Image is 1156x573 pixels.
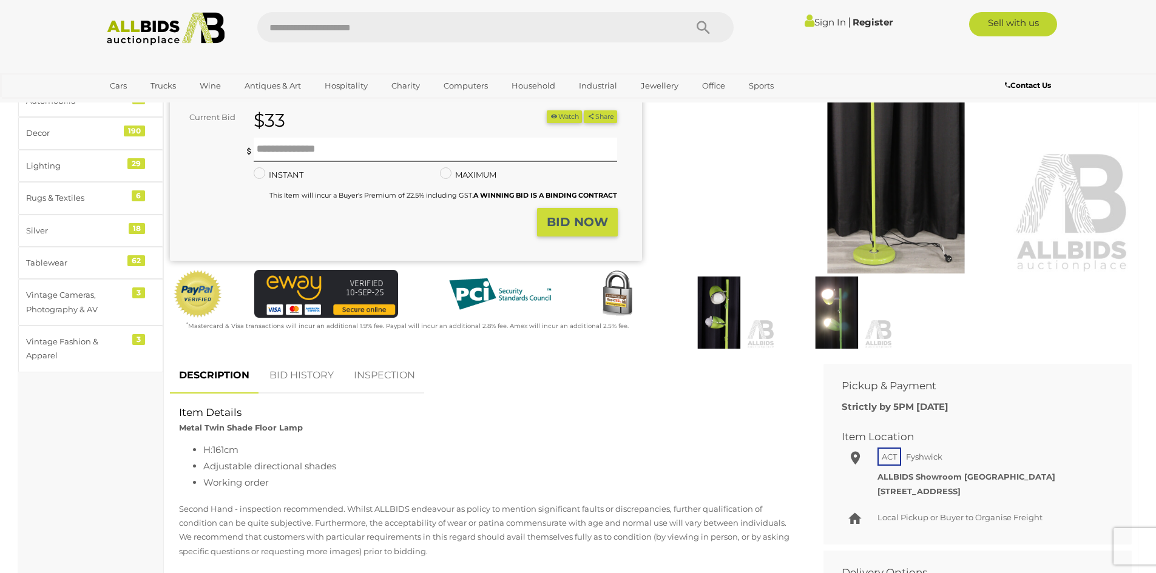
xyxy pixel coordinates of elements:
[203,441,796,458] li: H:161cm
[504,76,563,96] a: Household
[853,16,893,28] a: Register
[18,326,163,372] a: Vintage Fashion & Apparel 3
[100,12,232,45] img: Allbids.com.au
[741,76,782,96] a: Sports
[26,126,126,140] div: Decor
[18,247,163,279] a: Tablewear 62
[1005,81,1051,90] b: Contact Us
[633,76,686,96] a: Jewellery
[781,276,893,349] img: Metal Twin Shade Floor Lamp
[439,270,561,318] img: PCI DSS compliant
[440,168,496,182] label: MAXIMUM
[384,76,428,96] a: Charity
[254,109,285,132] strong: $33
[547,110,582,123] li: Watch this item
[663,276,775,349] img: Metal Twin Shade Floor Lamp
[179,423,303,432] strong: Metal Twin Shade Floor Lamp
[132,287,145,298] div: 3
[848,15,851,28] span: |
[903,449,945,464] span: Fyshwick
[132,334,145,345] div: 3
[877,486,961,496] strong: [STREET_ADDRESS]
[260,358,343,394] a: BID HISTORY
[18,215,163,247] a: Silver 18
[26,288,126,317] div: Vintage Cameras, Photography & AV
[547,110,582,123] button: Watch
[173,270,223,318] img: Official PayPal Seal
[127,255,145,266] div: 62
[436,76,496,96] a: Computers
[842,431,1095,443] h2: Item Location
[18,150,163,182] a: Lighting 29
[584,110,617,123] button: Share
[473,191,617,199] b: A WINNING BID IS A BINDING CONTRACT
[1005,79,1054,92] a: Contact Us
[18,182,163,214] a: Rugs & Textiles 6
[132,190,145,201] div: 6
[186,322,629,330] small: Mastercard & Visa transactions will incur an additional 1.9% fee. Paypal will incur an additional...
[170,110,245,124] div: Current Bid
[537,208,618,236] button: BID NOW
[26,159,126,173] div: Lighting
[127,158,145,169] div: 29
[203,458,796,474] li: Adjustable directional shades
[254,270,398,318] img: eWAY Payment Gateway
[317,76,376,96] a: Hospitality
[877,472,1055,481] strong: ALLBIDS Showroom [GEOGRAPHIC_DATA]
[170,358,259,394] a: DESCRIPTION
[129,223,145,234] div: 18
[179,502,796,559] p: Second Hand - inspection recommended. Whilst ALLBIDS endeavour as policy to mention significant f...
[26,256,126,270] div: Tablewear
[877,512,1043,522] span: Local Pickup or Buyer to Organise Freight
[969,12,1057,36] a: Sell with us
[237,76,309,96] a: Antiques & Art
[102,96,204,116] a: [GEOGRAPHIC_DATA]
[694,76,733,96] a: Office
[254,168,303,182] label: INSTANT
[18,117,163,149] a: Decor 190
[18,279,163,326] a: Vintage Cameras, Photography & AV 3
[26,335,126,363] div: Vintage Fashion & Apparel
[192,76,229,96] a: Wine
[124,126,145,136] div: 190
[143,76,184,96] a: Trucks
[179,407,796,418] h2: Item Details
[269,191,617,199] small: This Item will incur a Buyer's Premium of 22.5% including GST.
[203,474,796,491] li: Working order
[673,12,734,42] button: Search
[842,380,1095,392] h2: Pickup & Payment
[26,191,126,205] div: Rugs & Textiles
[547,215,608,229] strong: BID NOW
[877,447,901,466] span: ACT
[571,76,625,96] a: Industrial
[842,401,948,412] b: Strictly by 5PM [DATE]
[26,224,126,238] div: Silver
[593,270,641,318] img: Secured by Rapid SSL
[102,76,135,96] a: Cars
[805,16,846,28] a: Sign In
[345,358,424,394] a: INSPECTION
